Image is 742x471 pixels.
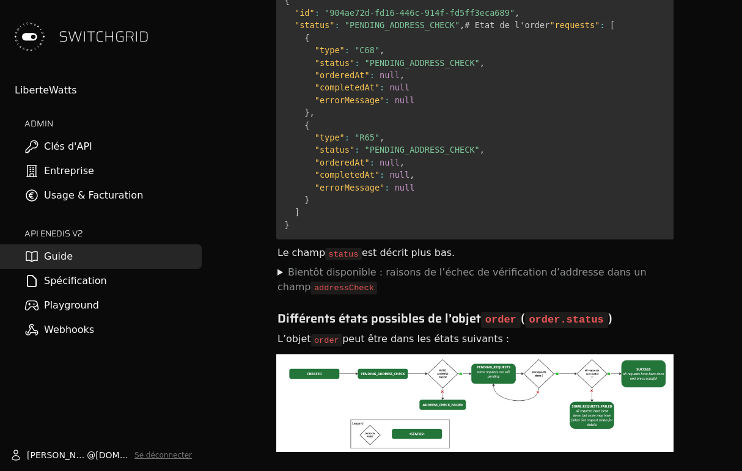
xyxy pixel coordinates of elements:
span: : [334,20,339,30]
span: : [384,95,389,105]
span: null [389,82,410,92]
span: "id" [295,8,315,18]
span: : [370,158,375,167]
span: "R65" [354,133,380,142]
img: Switchgrid Logo [10,17,49,56]
span: SWITCHGRID [59,27,149,46]
span: "completedAt" [315,82,380,92]
code: status [325,248,362,260]
span: "status" [315,58,354,68]
span: "status" [315,145,354,155]
span: "completedAt" [315,170,380,180]
h2: ADMIN [24,117,202,130]
span: "status" [295,20,334,30]
span: "PENDING_ADDRESS_CHECK" [345,20,460,30]
div: Le champ est décrit plus bas. [276,244,674,262]
span: "orderedAt" [315,70,370,80]
span: : [384,183,389,192]
span: : [380,82,384,92]
span: "errorMessage" [315,95,385,105]
span: : [370,70,375,80]
span: : [354,58,359,68]
span: : [354,145,359,155]
code: order [311,334,343,346]
span: null [395,95,415,105]
div: LiberteWatts [15,83,202,98]
span: ] [295,207,299,217]
span: [PERSON_NAME].vanheusden [27,449,87,461]
span: "C68" [354,45,380,55]
span: Bientôt disponible : raisons de l’échec de vérification d’addresse dans un champ [277,266,647,293]
span: : [600,20,604,30]
span: , [460,20,465,30]
span: null [395,183,415,192]
summary: Bientôt disponible : raisons de l’échec de vérification d’addresse dans un champaddressCheck [277,265,672,294]
span: "type" [315,45,345,55]
span: Différents états possibles de l’objet ( ) [277,309,612,328]
span: } [285,220,290,230]
span: "PENDING_ADDRESS_CHECK" [365,145,480,155]
span: @ [87,449,95,461]
span: , [410,170,414,180]
button: Se déconnecter [134,450,192,460]
span: , [310,108,315,117]
span: "904ae72d-fd16-446c-914f-fd5ff3eca689" [325,8,515,18]
span: : [345,133,350,142]
span: : [380,170,384,180]
span: { [304,120,309,130]
span: : [345,45,350,55]
span: , [380,133,384,142]
div: L’objet peut être dans les états suivants : [276,330,674,348]
h2: API ENEDIS v2 [24,227,202,239]
span: null [380,70,400,80]
span: } [304,195,309,205]
span: "errorMessage" [315,183,385,192]
span: , [480,58,485,68]
span: null [380,158,400,167]
span: , [400,70,405,80]
span: { [304,33,309,43]
span: : [315,8,320,18]
code: order [481,312,521,328]
span: null [389,170,410,180]
span: "type" [315,133,345,142]
span: , [400,158,405,167]
span: [ [610,20,615,30]
span: , [380,45,384,55]
span: } [304,108,309,117]
img: notion image [276,354,674,452]
span: [DOMAIN_NAME] [95,449,130,461]
span: "requests" [549,20,600,30]
code: order.status [525,312,608,328]
span: , [480,145,485,155]
span: , [515,8,520,18]
span: "PENDING_ADDRESS_CHECK" [365,58,480,68]
span: "orderedAt" [315,158,370,167]
code: addressCheck [310,282,377,294]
